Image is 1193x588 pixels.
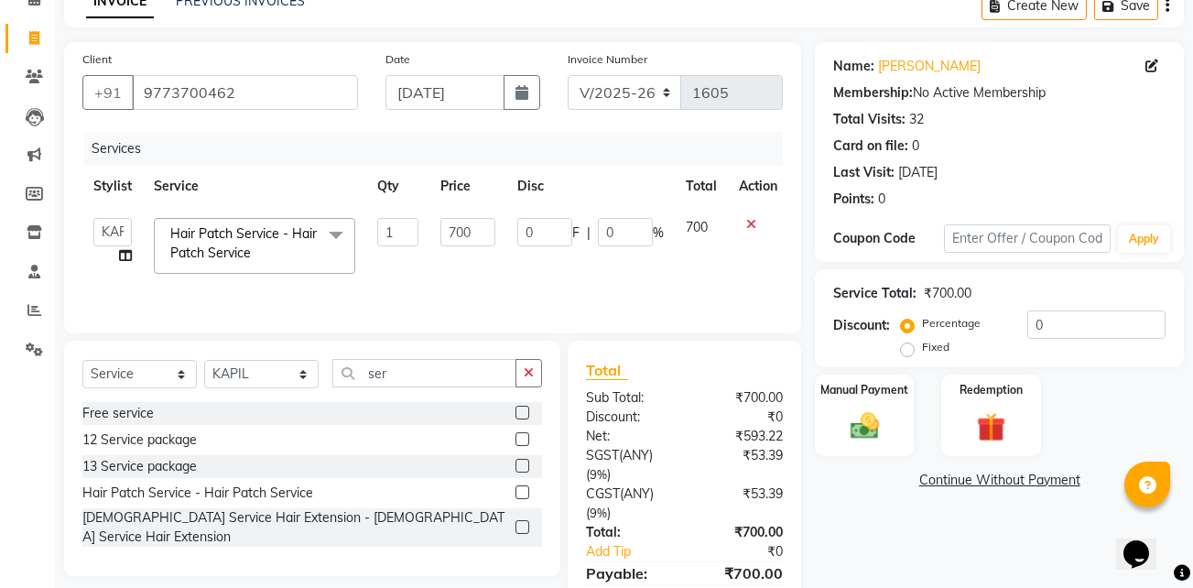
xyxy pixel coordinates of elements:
[685,427,797,446] div: ₹593.22
[819,471,1180,490] a: Continue Without Payment
[960,382,1023,398] label: Redemption
[820,382,908,398] label: Manual Payment
[572,408,685,427] div: Discount:
[968,409,1014,445] img: _gift.svg
[506,166,675,207] th: Disc
[878,57,981,76] a: [PERSON_NAME]
[572,446,685,485] div: ( )
[944,224,1110,253] input: Enter Offer / Coupon Code
[572,223,580,243] span: F
[924,284,971,303] div: ₹700.00
[170,225,317,261] span: Hair Patch Service - Hair Patch Service
[429,166,506,207] th: Price
[84,132,797,166] div: Services
[685,485,797,523] div: ₹53.39
[132,75,358,110] input: Search by Name/Mobile/Email/Code
[685,446,797,485] div: ₹53.39
[833,190,874,209] div: Points:
[590,506,607,520] span: 9%
[685,523,797,542] div: ₹700.00
[572,388,685,408] div: Sub Total:
[82,457,197,476] div: 13 Service package
[833,83,1166,103] div: No Active Membership
[82,166,143,207] th: Stylist
[898,163,938,182] div: [DATE]
[685,562,797,584] div: ₹700.00
[685,388,797,408] div: ₹700.00
[686,219,708,235] span: 700
[82,484,313,503] div: Hair Patch Service - Hair Patch Service
[922,315,981,332] label: Percentage
[143,166,366,207] th: Service
[586,447,653,463] span: SGST(ANY)
[833,83,913,103] div: Membership:
[82,404,154,423] div: Free service
[590,467,607,482] span: 9%
[833,284,916,303] div: Service Total:
[586,361,628,380] span: Total
[586,485,654,502] span: CGST(ANY)
[82,508,508,547] div: [DEMOGRAPHIC_DATA] Service Hair Extension - [DEMOGRAPHIC_DATA] Service Hair Extension
[833,136,908,156] div: Card on file:
[1116,515,1175,570] iframe: chat widget
[572,542,703,561] a: Add Tip
[1118,225,1170,253] button: Apply
[587,223,591,243] span: |
[833,163,895,182] div: Last Visit:
[568,51,647,68] label: Invoice Number
[653,223,664,243] span: %
[909,110,924,129] div: 32
[685,408,797,427] div: ₹0
[833,316,890,335] div: Discount:
[833,57,874,76] div: Name:
[833,110,906,129] div: Total Visits:
[385,51,410,68] label: Date
[82,51,112,68] label: Client
[728,166,788,207] th: Action
[833,229,944,248] div: Coupon Code
[251,245,259,261] a: x
[332,359,516,387] input: Search or Scan
[82,430,197,450] div: 12 Service package
[572,523,685,542] div: Total:
[572,485,685,523] div: ( )
[703,542,797,561] div: ₹0
[82,75,134,110] button: +91
[572,427,685,446] div: Net:
[878,190,885,209] div: 0
[572,562,685,584] div: Payable:
[922,339,949,355] label: Fixed
[366,166,429,207] th: Qty
[841,409,888,442] img: _cash.svg
[675,166,728,207] th: Total
[912,136,919,156] div: 0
